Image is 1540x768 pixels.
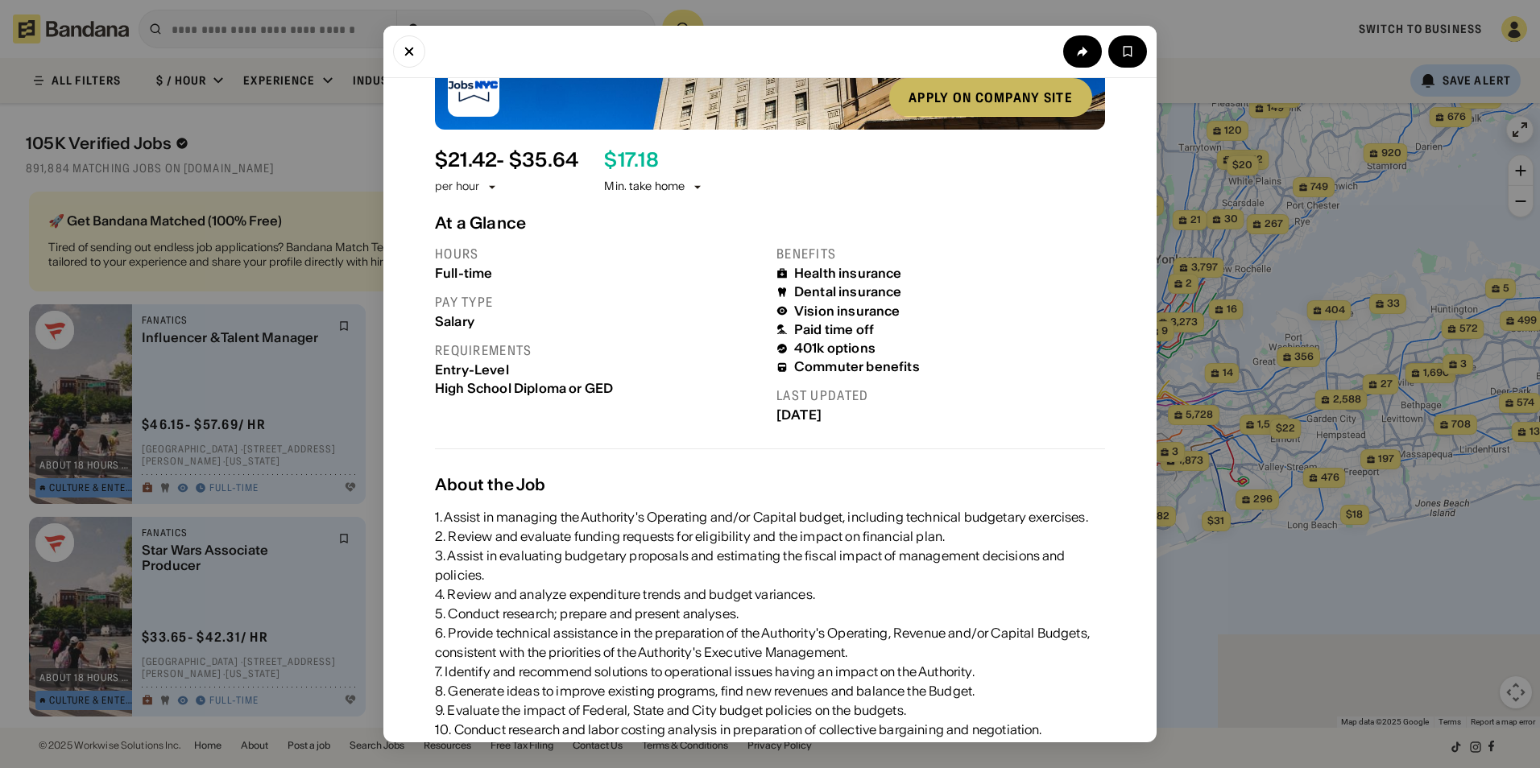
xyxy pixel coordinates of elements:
div: Paid time off [794,322,874,337]
div: Dental insurance [794,284,902,299]
div: $ 21.42 - $35.64 [435,149,578,172]
div: Hours [435,246,764,262]
div: Vision insurance [794,303,900,319]
div: Benefits [776,246,1105,262]
div: Pay type [435,294,764,311]
div: Salary [435,314,764,329]
img: City of New York logo [448,65,499,117]
div: $ 17.18 [604,149,658,172]
div: At a Glance [435,213,1105,233]
div: Min. take home [604,179,704,195]
div: Apply on company site [909,91,1073,104]
div: per hour [435,179,479,195]
div: Health insurance [794,266,902,281]
div: Commuter benefits [794,359,920,374]
div: Entry-Level [435,362,764,378]
div: High School Diploma or GED [435,381,764,396]
div: [DATE] [776,407,1105,423]
button: Close [393,35,425,68]
div: 401k options [794,341,876,356]
div: Requirements [435,342,764,359]
div: Full-time [435,266,764,281]
div: Last updated [776,387,1105,404]
div: About the Job [435,475,1105,494]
